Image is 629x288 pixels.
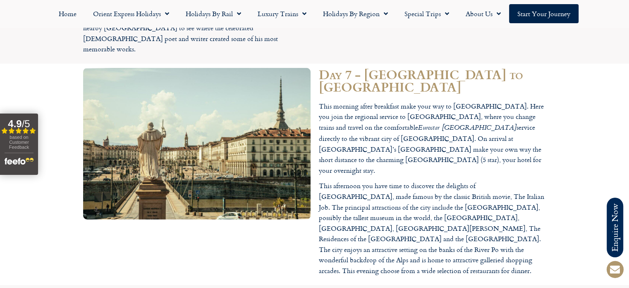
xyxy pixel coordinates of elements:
h2: Day 7 - [GEOGRAPHIC_DATA] to [GEOGRAPHIC_DATA] [319,68,546,93]
a: Luxury Trains [249,4,315,23]
p: This afternoon you have time to discover the delights of [GEOGRAPHIC_DATA], made famous by the cl... [319,181,546,276]
i: Eurostar [GEOGRAPHIC_DATA] [418,123,517,134]
a: Holidays by Region [315,4,396,23]
a: Holidays by Rail [177,4,249,23]
a: About Us [457,4,509,23]
a: Home [50,4,85,23]
p: For a slice of culture visit the [PERSON_NAME][GEOGRAPHIC_DATA] in nearby [GEOGRAPHIC_DATA] to se... [83,12,311,54]
a: Special Trips [396,4,457,23]
a: Orient Express Holidays [85,4,177,23]
nav: Menu [4,4,625,23]
a: Start your Journey [509,4,579,23]
p: This morning after breakfast make your way to [GEOGRAPHIC_DATA]. Here you join the regional servi... [319,101,546,176]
